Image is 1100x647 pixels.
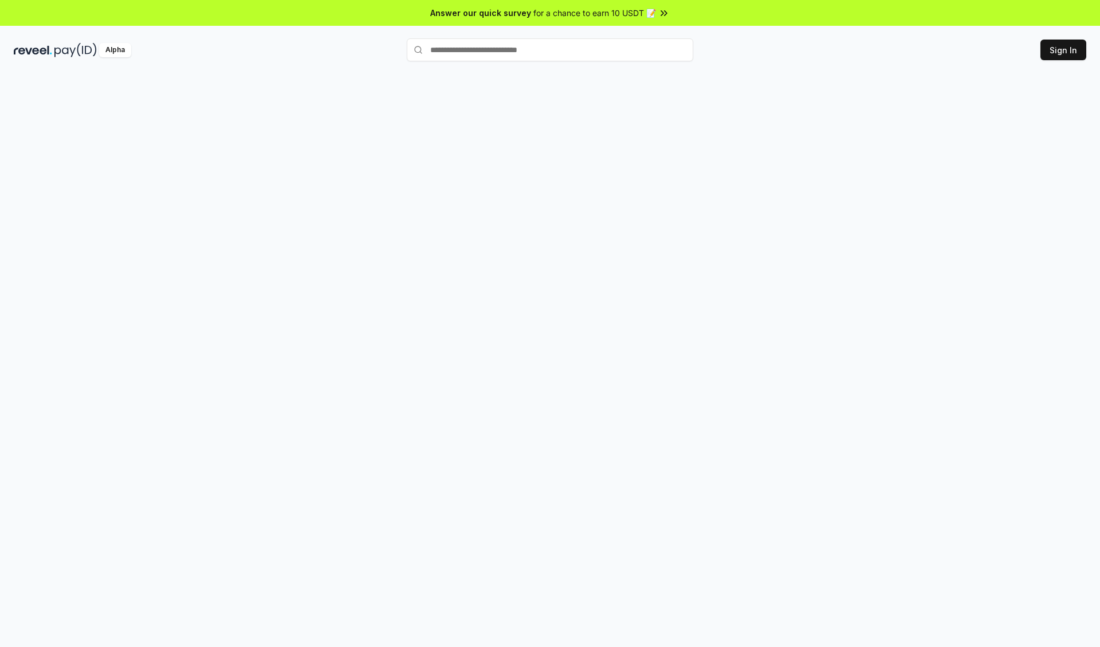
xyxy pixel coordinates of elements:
span: for a chance to earn 10 USDT 📝 [533,7,656,19]
span: Answer our quick survey [430,7,531,19]
div: Alpha [99,43,131,57]
img: pay_id [54,43,97,57]
img: reveel_dark [14,43,52,57]
button: Sign In [1040,40,1086,60]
